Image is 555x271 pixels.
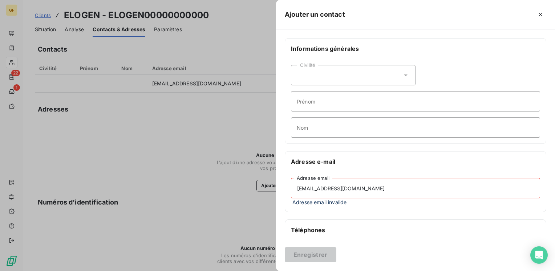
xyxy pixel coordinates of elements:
[291,91,540,112] input: placeholder
[285,247,336,262] button: Enregistrer
[291,198,540,206] span: Adresse email invalide
[291,157,540,166] h6: Adresse e-mail
[291,226,540,234] h6: Téléphones
[291,117,540,138] input: placeholder
[291,44,540,53] h6: Informations générales
[291,178,540,198] input: placeholder
[530,246,548,264] div: Open Intercom Messenger
[285,9,345,20] h5: Ajouter un contact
